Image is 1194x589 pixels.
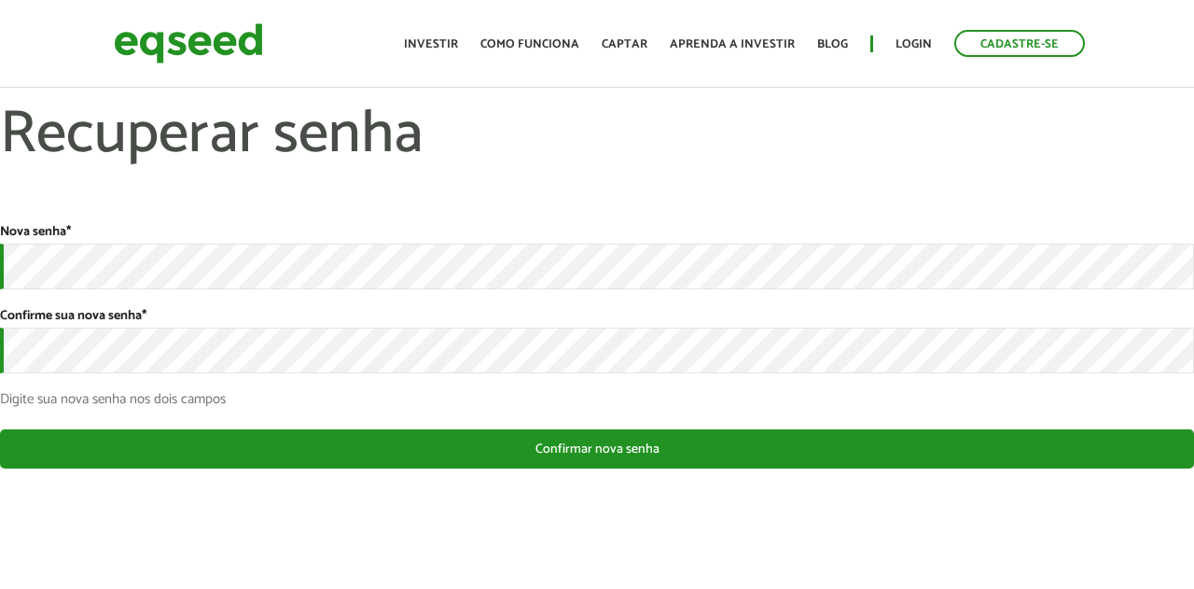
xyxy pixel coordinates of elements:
[602,38,647,50] a: Captar
[670,38,795,50] a: Aprenda a investir
[895,38,932,50] a: Login
[954,30,1085,57] a: Cadastre-se
[480,38,579,50] a: Como funciona
[66,221,71,243] span: Este campo é obrigatório.
[404,38,458,50] a: Investir
[142,305,146,327] span: Este campo é obrigatório.
[817,38,848,50] a: Blog
[114,19,263,68] img: EqSeed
